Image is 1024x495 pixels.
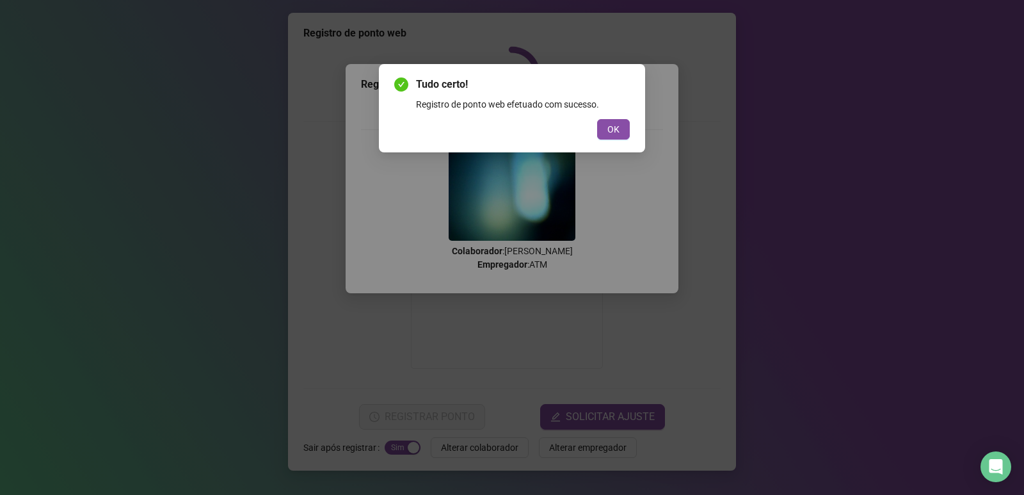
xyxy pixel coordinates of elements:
[607,122,620,136] span: OK
[597,119,630,140] button: OK
[416,77,630,92] span: Tudo certo!
[416,97,630,111] div: Registro de ponto web efetuado com sucesso.
[980,451,1011,482] div: Open Intercom Messenger
[394,77,408,92] span: check-circle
